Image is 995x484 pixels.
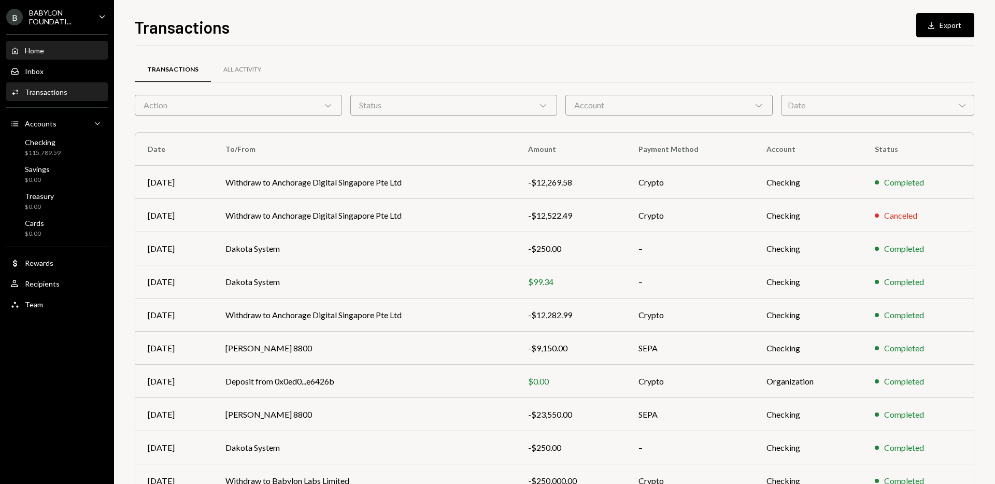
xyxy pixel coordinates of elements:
[25,46,44,55] div: Home
[565,95,773,116] div: Account
[754,365,862,398] td: Organization
[25,279,60,288] div: Recipients
[350,95,558,116] div: Status
[211,56,274,83] a: All Activity
[25,203,54,211] div: $0.00
[884,408,924,421] div: Completed
[6,216,108,240] a: Cards$0.00
[25,119,56,128] div: Accounts
[25,88,67,96] div: Transactions
[626,199,754,232] td: Crypto
[754,398,862,431] td: Checking
[626,133,754,166] th: Payment Method
[754,133,862,166] th: Account
[148,309,201,321] div: [DATE]
[148,375,201,388] div: [DATE]
[148,209,201,222] div: [DATE]
[754,232,862,265] td: Checking
[754,298,862,332] td: Checking
[528,176,614,189] div: -$12,269.58
[6,189,108,213] a: Treasury$0.00
[528,243,614,255] div: -$250.00
[25,219,44,227] div: Cards
[6,253,108,272] a: Rewards
[25,259,53,267] div: Rewards
[754,166,862,199] td: Checking
[213,431,515,464] td: Dakota System
[148,342,201,354] div: [DATE]
[626,398,754,431] td: SEPA
[916,13,974,37] button: Export
[6,41,108,60] a: Home
[213,332,515,365] td: [PERSON_NAME] 8800
[626,431,754,464] td: –
[25,138,61,147] div: Checking
[528,408,614,421] div: -$23,550.00
[25,149,61,158] div: $115,789.59
[135,56,211,83] a: Transactions
[6,135,108,160] a: Checking$115,789.59
[147,65,198,74] div: Transactions
[884,243,924,255] div: Completed
[213,265,515,298] td: Dakota System
[884,342,924,354] div: Completed
[884,375,924,388] div: Completed
[213,365,515,398] td: Deposit from 0x0ed0...e6426b
[6,162,108,187] a: Savings$0.00
[884,276,924,288] div: Completed
[148,408,201,421] div: [DATE]
[135,17,230,37] h1: Transactions
[148,243,201,255] div: [DATE]
[754,431,862,464] td: Checking
[781,95,974,116] div: Date
[528,209,614,222] div: -$12,522.49
[626,265,754,298] td: –
[626,365,754,398] td: Crypto
[6,274,108,293] a: Recipients
[213,199,515,232] td: Withdraw to Anchorage Digital Singapore Pte Ltd
[6,82,108,101] a: Transactions
[25,67,44,76] div: Inbox
[528,309,614,321] div: -$12,282.99
[626,332,754,365] td: SEPA
[884,309,924,321] div: Completed
[528,276,614,288] div: $99.34
[6,295,108,314] a: Team
[213,298,515,332] td: Withdraw to Anchorage Digital Singapore Pte Ltd
[626,232,754,265] td: –
[135,133,213,166] th: Date
[6,62,108,80] a: Inbox
[148,442,201,454] div: [DATE]
[25,176,50,184] div: $0.00
[148,276,201,288] div: [DATE]
[29,8,90,26] div: BABYLON FOUNDATI...
[754,265,862,298] td: Checking
[884,442,924,454] div: Completed
[213,166,515,199] td: Withdraw to Anchorage Digital Singapore Pte Ltd
[6,114,108,133] a: Accounts
[884,176,924,189] div: Completed
[884,209,917,222] div: Canceled
[213,133,515,166] th: To/From
[25,165,50,174] div: Savings
[135,95,342,116] div: Action
[148,176,201,189] div: [DATE]
[516,133,627,166] th: Amount
[862,133,974,166] th: Status
[626,166,754,199] td: Crypto
[223,65,261,74] div: All Activity
[6,9,23,25] div: B
[25,230,44,238] div: $0.00
[25,300,43,309] div: Team
[528,375,614,388] div: $0.00
[528,342,614,354] div: -$9,150.00
[25,192,54,201] div: Treasury
[213,232,515,265] td: Dakota System
[754,332,862,365] td: Checking
[528,442,614,454] div: -$250.00
[213,398,515,431] td: [PERSON_NAME] 8800
[754,199,862,232] td: Checking
[626,298,754,332] td: Crypto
